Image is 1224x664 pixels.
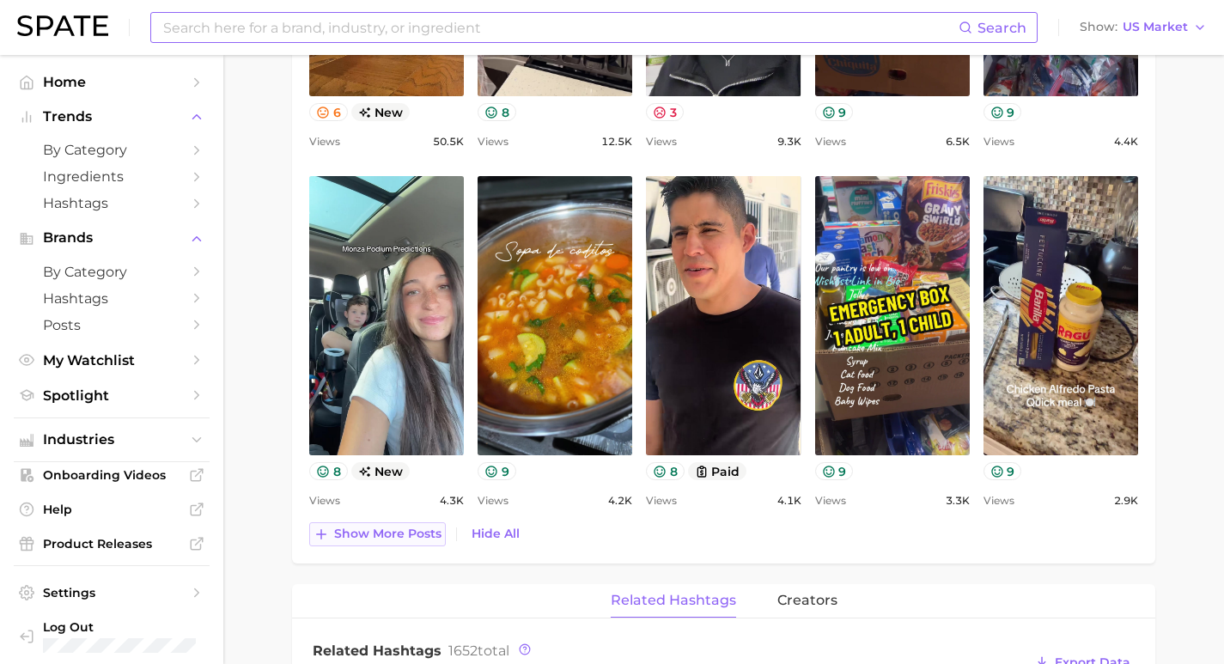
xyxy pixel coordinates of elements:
[448,643,478,659] span: 1652
[946,490,970,511] span: 3.3k
[983,131,1014,152] span: Views
[43,168,180,185] span: Ingredients
[351,103,411,121] span: new
[478,490,508,511] span: Views
[14,137,210,163] a: by Category
[14,382,210,409] a: Spotlight
[815,490,846,511] span: Views
[43,502,180,517] span: Help
[14,496,210,522] a: Help
[646,103,684,121] button: 3
[448,643,509,659] span: total
[646,462,685,480] button: 8
[43,109,180,125] span: Trends
[309,462,348,480] button: 8
[983,462,1022,480] button: 9
[14,347,210,374] a: My Watchlist
[1075,16,1211,39] button: ShowUS Market
[43,290,180,307] span: Hashtags
[43,142,180,158] span: by Category
[815,462,854,480] button: 9
[14,427,210,453] button: Industries
[309,103,348,121] button: 6
[14,259,210,285] a: by Category
[43,317,180,333] span: Posts
[983,490,1014,511] span: Views
[777,490,801,511] span: 4.1k
[646,131,677,152] span: Views
[1114,490,1138,511] span: 2.9k
[478,462,516,480] button: 9
[313,643,441,659] span: Related Hashtags
[161,13,959,42] input: Search here for a brand, industry, or ingredient
[472,527,520,541] span: Hide All
[14,312,210,338] a: Posts
[1080,22,1117,32] span: Show
[43,585,180,600] span: Settings
[611,593,736,608] span: related hashtags
[14,462,210,488] a: Onboarding Videos
[815,103,854,121] button: 9
[309,522,446,546] button: Show more posts
[777,131,801,152] span: 9.3k
[478,103,516,121] button: 8
[14,104,210,130] button: Trends
[14,190,210,216] a: Hashtags
[334,527,441,541] span: Show more posts
[43,74,180,90] span: Home
[14,69,210,95] a: Home
[440,490,464,511] span: 4.3k
[478,131,508,152] span: Views
[14,531,210,557] a: Product Releases
[977,20,1026,36] span: Search
[43,467,180,483] span: Onboarding Videos
[467,522,524,545] button: Hide All
[1114,131,1138,152] span: 4.4k
[777,593,837,608] span: creators
[43,619,228,635] span: Log Out
[43,352,180,369] span: My Watchlist
[14,163,210,190] a: Ingredients
[309,490,340,511] span: Views
[688,462,747,480] button: paid
[14,580,210,606] a: Settings
[14,225,210,251] button: Brands
[14,285,210,312] a: Hashtags
[17,15,108,36] img: SPATE
[43,387,180,404] span: Spotlight
[43,195,180,211] span: Hashtags
[983,103,1022,121] button: 9
[433,131,464,152] span: 50.5k
[1123,22,1188,32] span: US Market
[351,462,411,480] span: new
[815,131,846,152] span: Views
[43,264,180,280] span: by Category
[43,536,180,551] span: Product Releases
[646,490,677,511] span: Views
[601,131,632,152] span: 12.5k
[43,230,180,246] span: Brands
[309,131,340,152] span: Views
[43,432,180,448] span: Industries
[946,131,970,152] span: 6.5k
[14,614,210,658] a: Log out. Currently logged in with e-mail nuria@godwinretailgroup.com.
[608,490,632,511] span: 4.2k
